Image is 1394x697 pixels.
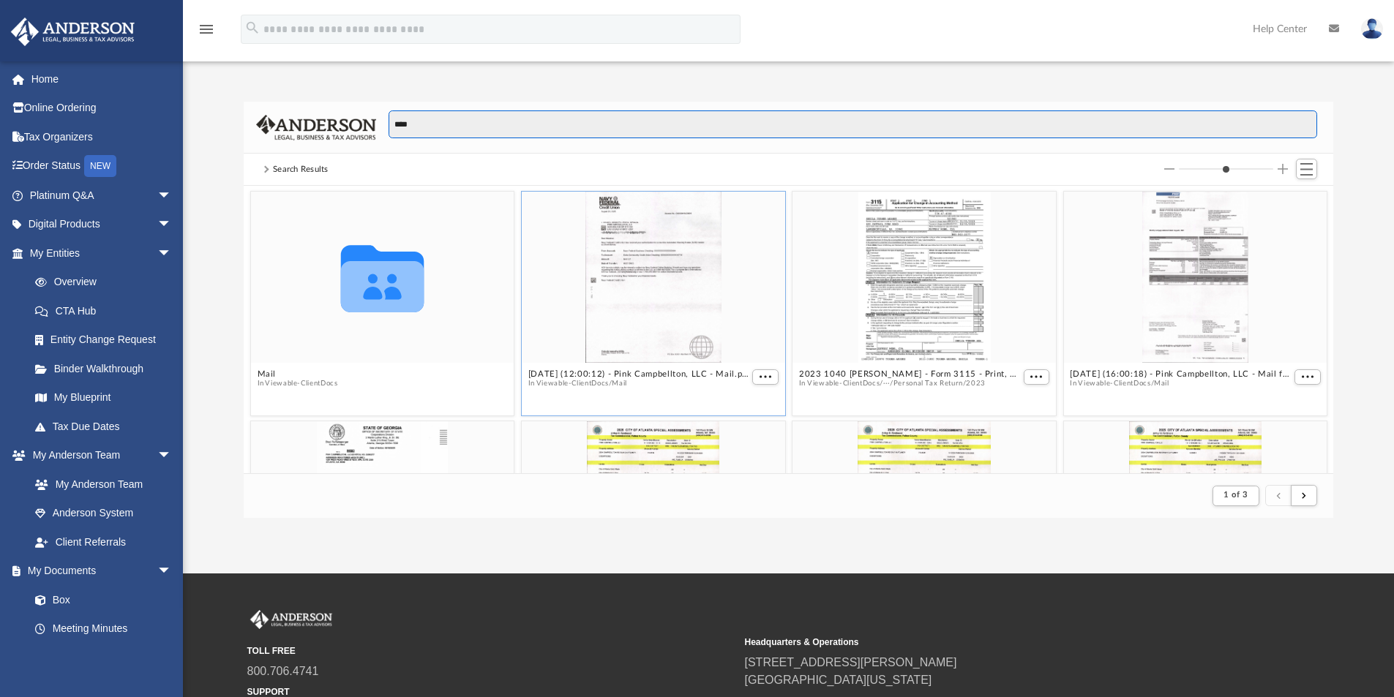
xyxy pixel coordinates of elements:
[157,441,187,471] span: arrow_drop_down
[10,94,194,123] a: Online Ordering
[20,585,179,614] a: Box
[257,379,337,388] span: In
[157,238,187,268] span: arrow_drop_down
[20,499,187,528] a: Anderson System
[745,636,1232,649] small: Headquarters & Operations
[528,369,749,379] button: [DATE] (12:00:12) - Pink Campbellton, LLC - Mail.pdf
[536,379,608,388] button: Viewable-ClientDocs
[20,527,187,557] a: Client Referrals
[528,379,749,388] span: In
[1070,369,1291,379] button: [DATE] (16:00:18) - Pink Campbellton, LLC - Mail from PHH Mortgage Services.pdf
[10,64,194,94] a: Home
[807,379,880,388] button: Viewable-ClientDocs
[7,18,139,46] img: Anderson Advisors Platinum Portal
[198,28,215,38] a: menu
[1294,369,1321,385] button: More options
[247,610,335,629] img: Anderson Advisors Platinum Portal
[20,268,194,297] a: Overview
[265,379,337,388] button: Viewable-ClientDocs
[10,441,187,470] a: My Anderson Teamarrow_drop_down
[880,379,883,388] span: /
[198,20,215,38] i: menu
[20,470,179,499] a: My Anderson Team
[1296,159,1318,179] button: Switch to List View
[157,557,187,587] span: arrow_drop_down
[20,296,194,325] a: CTA Hub
[1070,379,1291,388] span: In
[799,369,1020,379] button: 2023 1040 [PERSON_NAME] - Form 3115 - Print, Sign & Mail.pdf
[752,369,779,385] button: More options
[389,110,1317,138] input: Search files and folders
[10,557,187,586] a: My Documentsarrow_drop_down
[1023,369,1049,385] button: More options
[1213,486,1259,506] button: 1 of 3
[247,644,735,658] small: TOLL FREE
[20,643,179,672] a: Forms Library
[1164,164,1174,174] button: Decrease column size
[20,354,194,383] a: Binder Walkthrough
[20,614,187,644] a: Meeting Minutes
[244,186,1334,473] div: grid
[609,379,612,388] span: /
[1179,164,1273,174] input: Column size
[247,665,319,677] a: 800.706.4741
[157,181,187,211] span: arrow_drop_down
[10,122,194,151] a: Tax Organizers
[10,238,194,268] a: My Entitiesarrow_drop_down
[612,379,627,388] button: Mail
[1278,164,1288,174] button: Increase column size
[10,181,194,210] a: Platinum Q&Aarrow_drop_down
[244,20,261,36] i: search
[799,379,1020,388] span: In
[1361,18,1383,39] img: User Pic
[273,163,329,176] div: Search Results
[10,151,194,181] a: Order StatusNEW
[890,379,893,388] span: /
[893,379,962,388] button: Personal Tax Return
[745,656,957,668] a: [STREET_ADDRESS][PERSON_NAME]
[966,379,986,388] button: 2023
[1154,379,1169,388] button: Mail
[1224,491,1248,499] span: 1 of 3
[20,383,187,412] a: My Blueprint
[257,369,337,379] button: Mail
[20,412,194,441] a: Tax Due Dates
[1150,379,1153,388] span: /
[20,325,194,355] a: Entity Change Request
[1078,379,1150,388] button: Viewable-ClientDocs
[883,379,890,388] button: ···
[84,155,116,177] div: NEW
[745,674,932,686] a: [GEOGRAPHIC_DATA][US_STATE]
[10,210,194,239] a: Digital Productsarrow_drop_down
[963,379,966,388] span: /
[157,210,187,240] span: arrow_drop_down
